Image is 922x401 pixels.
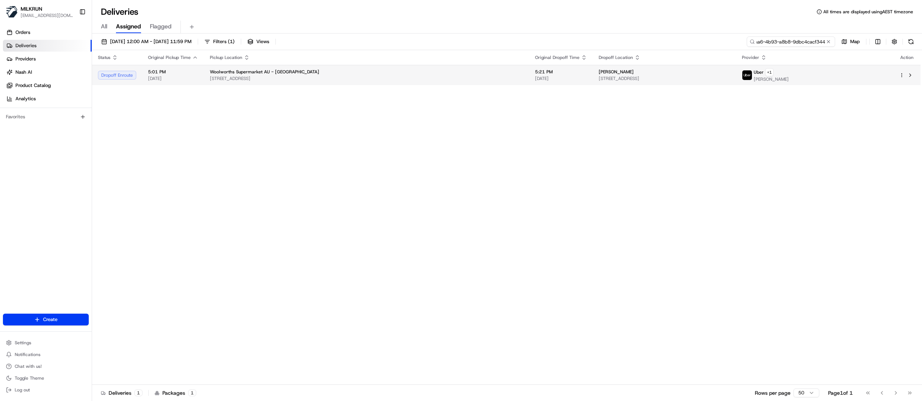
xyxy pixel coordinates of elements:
span: Product Catalog [15,82,51,89]
button: Create [3,314,89,325]
span: [PERSON_NAME] [599,69,634,75]
img: MILKRUN [6,6,18,18]
button: Refresh [906,36,916,47]
div: Deliveries [101,389,142,397]
span: Original Pickup Time [148,55,191,60]
span: Orders [15,29,30,36]
span: [STREET_ADDRESS] [599,76,730,81]
span: Nash AI [15,69,32,76]
span: Original Dropoff Time [535,55,580,60]
a: Nash AI [3,66,92,78]
span: [DATE] 12:00 AM - [DATE] 11:59 PM [110,38,191,45]
span: [DATE] [535,76,587,81]
div: Action [899,55,915,60]
a: Orders [3,27,92,38]
span: 5:21 PM [535,69,587,75]
button: Chat with us! [3,361,89,372]
span: Map [850,38,860,45]
div: Packages [155,389,196,397]
span: Chat with us! [15,363,42,369]
span: Notifications [15,352,41,358]
button: Settings [3,338,89,348]
span: [STREET_ADDRESS] [210,76,523,81]
span: Provider [742,55,759,60]
span: 5:01 PM [148,69,198,75]
span: Views [256,38,269,45]
h1: Deliveries [101,6,138,18]
span: Log out [15,387,30,393]
span: Create [43,316,57,323]
span: All times are displayed using AEST timezone [823,9,913,15]
span: Analytics [15,95,36,102]
span: [PERSON_NAME] [754,76,789,82]
p: Rows per page [755,389,791,397]
span: Settings [15,340,31,346]
a: Analytics [3,93,92,105]
a: Providers [3,53,92,65]
button: Log out [3,385,89,395]
button: Map [838,36,863,47]
span: Deliveries [15,42,36,49]
button: +1 [765,68,774,76]
button: [DATE] 12:00 AM - [DATE] 11:59 PM [98,36,195,47]
button: Filters(1) [201,36,238,47]
span: Uber [754,69,764,75]
a: Deliveries [3,40,92,52]
input: Type to search [747,36,835,47]
span: Pickup Location [210,55,242,60]
button: MILKRUN [21,5,42,13]
img: uber-new-logo.jpeg [742,70,752,80]
div: 1 [134,390,142,396]
span: Status [98,55,110,60]
span: Woolworths Supermarket AU - [GEOGRAPHIC_DATA] [210,69,319,75]
span: Assigned [116,22,141,31]
button: MILKRUNMILKRUN[EMAIL_ADDRESS][DOMAIN_NAME] [3,3,76,21]
div: Page 1 of 1 [828,389,853,397]
div: Favorites [3,111,89,123]
button: Views [244,36,272,47]
button: Notifications [3,349,89,360]
span: All [101,22,107,31]
div: 1 [188,390,196,396]
span: Toggle Theme [15,375,44,381]
span: Providers [15,56,36,62]
span: Filters [213,38,235,45]
span: ( 1 ) [228,38,235,45]
button: Toggle Theme [3,373,89,383]
span: Dropoff Location [599,55,633,60]
span: [DATE] [148,76,198,81]
a: Product Catalog [3,80,92,91]
span: Flagged [150,22,172,31]
button: [EMAIL_ADDRESS][DOMAIN_NAME] [21,13,73,18]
